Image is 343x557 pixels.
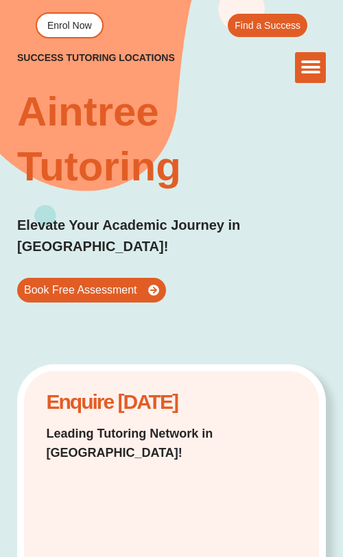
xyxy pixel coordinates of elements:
h2: Enquire [DATE] [47,393,297,410]
iframe: Chat Widget [108,402,343,557]
p: Leading Tutoring Network in [GEOGRAPHIC_DATA]! [47,424,297,462]
a: Enrol Now [36,12,104,38]
h1: Aintree Tutoring [17,84,326,194]
span: Find a Success [235,21,300,30]
p: Elevate Your Academic Journey in [GEOGRAPHIC_DATA]! [17,215,326,257]
div: Menu Toggle [295,52,326,83]
a: Book Free Assessment [17,278,166,303]
span: Book Free Assessment [24,285,137,296]
span: Enrol Now [47,21,92,30]
a: Find a Success [228,14,307,37]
